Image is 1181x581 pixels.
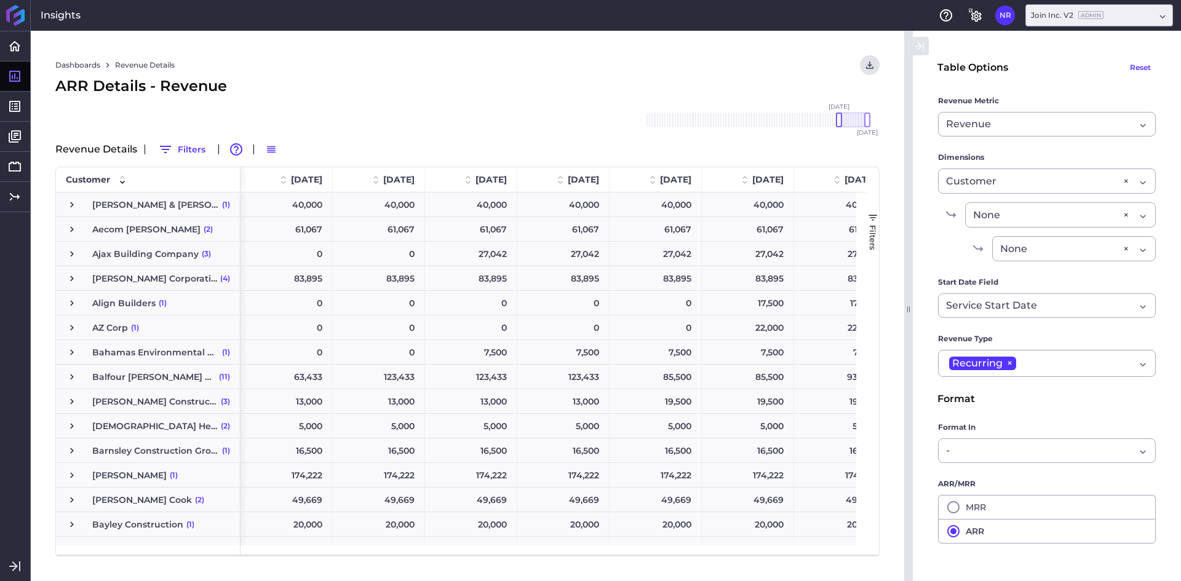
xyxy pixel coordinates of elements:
[517,217,610,241] div: 61,067
[794,266,886,290] div: 83,895
[333,242,425,266] div: 0
[241,192,333,216] div: 40,000
[170,464,178,487] span: (1)
[517,291,610,315] div: 0
[195,488,204,512] span: (2)
[241,340,333,364] div: 0
[660,174,691,185] span: [DATE]
[938,293,1156,318] div: Dropdown select
[333,512,425,536] div: 20,000
[610,488,702,512] div: 49,669
[794,414,886,438] div: 5,000
[610,242,702,266] div: 27,042
[995,6,1015,25] button: User Menu
[92,193,219,216] span: [PERSON_NAME] & [PERSON_NAME]
[56,315,241,340] div: Press SPACE to select this row.
[92,218,201,241] span: Aecom [PERSON_NAME]
[66,174,110,185] span: Customer
[425,389,517,413] div: 13,000
[241,537,333,561] div: 0
[56,365,241,389] div: Press SPACE to select this row.
[702,537,794,561] div: 3,950
[425,291,517,315] div: 0
[56,192,241,217] div: Press SPACE to select this row.
[702,488,794,512] div: 49,669
[1123,241,1129,256] div: ×
[241,488,333,512] div: 49,669
[610,438,702,462] div: 16,500
[425,512,517,536] div: 20,000
[55,140,880,159] div: Revenue Details
[702,463,794,487] div: 174,222
[153,140,211,159] button: Filters
[610,192,702,216] div: 40,000
[610,463,702,487] div: 174,222
[241,414,333,438] div: 5,000
[92,464,167,487] span: [PERSON_NAME]
[794,242,886,266] div: 27,042
[794,512,886,536] div: 20,000
[92,267,217,290] span: [PERSON_NAME] Corporation
[92,537,175,561] span: BCCI Construction
[517,512,610,536] div: 20,000
[517,340,610,364] div: 7,500
[1123,207,1129,223] div: ×
[1031,10,1103,21] div: Join Inc. V2
[992,236,1156,261] div: Dropdown select
[702,340,794,364] div: 7,500
[938,168,1156,194] div: Dropdown select
[1003,357,1016,370] span: ×
[517,192,610,216] div: 40,000
[938,350,1156,377] div: Dropdown select
[517,438,610,462] div: 16,500
[946,443,950,458] span: -
[946,298,1037,313] span: Service Start Date
[131,316,139,339] span: (1)
[92,414,218,438] span: [DEMOGRAPHIC_DATA] Health
[202,242,211,266] span: (3)
[966,6,985,25] button: General Settings
[610,315,702,339] div: 0
[936,6,956,25] button: Help
[610,291,702,315] div: 0
[938,478,976,490] span: ARR/MRR
[186,513,194,536] span: (1)
[860,55,880,75] button: User Menu
[219,365,230,389] span: (11)
[937,60,1008,75] div: Table Options
[938,519,1156,543] button: ARR
[868,225,878,250] span: Filters
[291,174,322,185] span: [DATE]
[973,208,1000,223] span: None
[222,439,230,462] span: (1)
[702,389,794,413] div: 19,500
[1078,11,1103,19] ins: Admin
[221,414,230,438] span: (2)
[702,192,794,216] div: 40,000
[517,266,610,290] div: 83,895
[241,291,333,315] div: 0
[220,267,230,290] span: (4)
[333,192,425,216] div: 40,000
[610,340,702,364] div: 7,500
[56,537,241,561] div: Press SPACE to select this row.
[425,217,517,241] div: 61,067
[702,291,794,315] div: 17,500
[1000,242,1027,256] span: None
[702,512,794,536] div: 20,000
[333,463,425,487] div: 174,222
[425,242,517,266] div: 27,042
[702,365,794,389] div: 85,500
[56,217,241,242] div: Press SPACE to select this row.
[794,340,886,364] div: 7,500
[425,488,517,512] div: 49,669
[56,389,241,414] div: Press SPACE to select this row.
[241,512,333,536] div: 20,000
[178,537,186,561] span: (1)
[56,291,241,315] div: Press SPACE to select this row.
[383,174,415,185] span: [DATE]
[241,389,333,413] div: 13,000
[702,242,794,266] div: 27,042
[938,495,1156,519] button: MRR
[794,488,886,512] div: 49,669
